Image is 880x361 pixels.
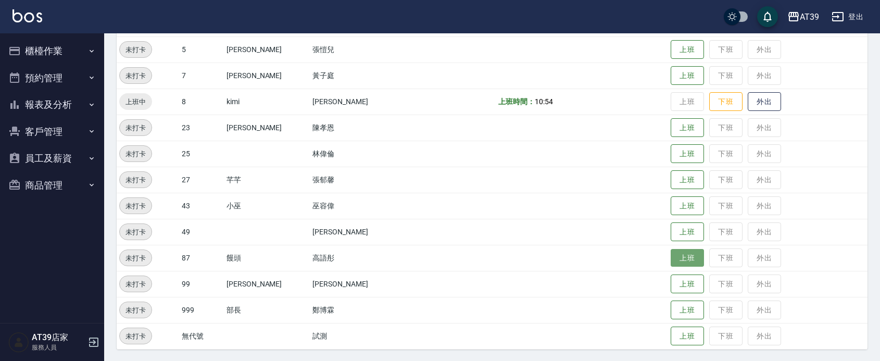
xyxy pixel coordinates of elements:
[4,118,100,145] button: 客戶管理
[709,92,743,111] button: 下班
[119,96,152,107] span: 上班中
[120,148,152,159] span: 未打卡
[120,227,152,238] span: 未打卡
[310,271,410,297] td: [PERSON_NAME]
[179,323,224,349] td: 無代號
[224,271,310,297] td: [PERSON_NAME]
[179,297,224,323] td: 999
[671,275,704,294] button: 上班
[671,118,704,138] button: 上班
[224,115,310,141] td: [PERSON_NAME]
[224,193,310,219] td: 小巫
[179,167,224,193] td: 27
[120,175,152,185] span: 未打卡
[120,70,152,81] span: 未打卡
[4,145,100,172] button: 員工及薪資
[32,343,85,352] p: 服務人員
[32,332,85,343] h5: AT39店家
[4,65,100,92] button: 預約管理
[179,63,224,89] td: 7
[310,167,410,193] td: 張郁馨
[179,219,224,245] td: 49
[4,38,100,65] button: 櫃檯作業
[120,331,152,342] span: 未打卡
[120,44,152,55] span: 未打卡
[800,10,819,23] div: AT39
[671,222,704,242] button: 上班
[224,63,310,89] td: [PERSON_NAME]
[224,167,310,193] td: 芊芊
[671,301,704,320] button: 上班
[310,141,410,167] td: 林偉倫
[310,89,410,115] td: [PERSON_NAME]
[671,144,704,164] button: 上班
[179,36,224,63] td: 5
[4,91,100,118] button: 報表及分析
[179,245,224,271] td: 87
[310,297,410,323] td: 鄭博霖
[671,327,704,346] button: 上班
[757,6,778,27] button: save
[310,63,410,89] td: 黃子庭
[179,89,224,115] td: 8
[671,249,704,267] button: 上班
[120,201,152,211] span: 未打卡
[120,305,152,316] span: 未打卡
[120,122,152,133] span: 未打卡
[310,323,410,349] td: 試測
[498,97,535,106] b: 上班時間：
[783,6,823,28] button: AT39
[179,115,224,141] td: 23
[120,279,152,290] span: 未打卡
[671,66,704,85] button: 上班
[179,141,224,167] td: 25
[310,36,410,63] td: 張愷兒
[310,115,410,141] td: 陳孝恩
[671,40,704,59] button: 上班
[179,193,224,219] td: 43
[179,271,224,297] td: 99
[310,219,410,245] td: [PERSON_NAME]
[224,245,310,271] td: 饅頭
[8,332,29,353] img: Person
[4,172,100,199] button: 商品管理
[224,36,310,63] td: [PERSON_NAME]
[535,97,553,106] span: 10:54
[224,297,310,323] td: 部長
[12,9,42,22] img: Logo
[224,89,310,115] td: kimi
[827,7,868,27] button: 登出
[310,245,410,271] td: 高語彤
[748,92,781,111] button: 外出
[671,170,704,190] button: 上班
[671,196,704,216] button: 上班
[120,253,152,264] span: 未打卡
[310,193,410,219] td: 巫容偉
